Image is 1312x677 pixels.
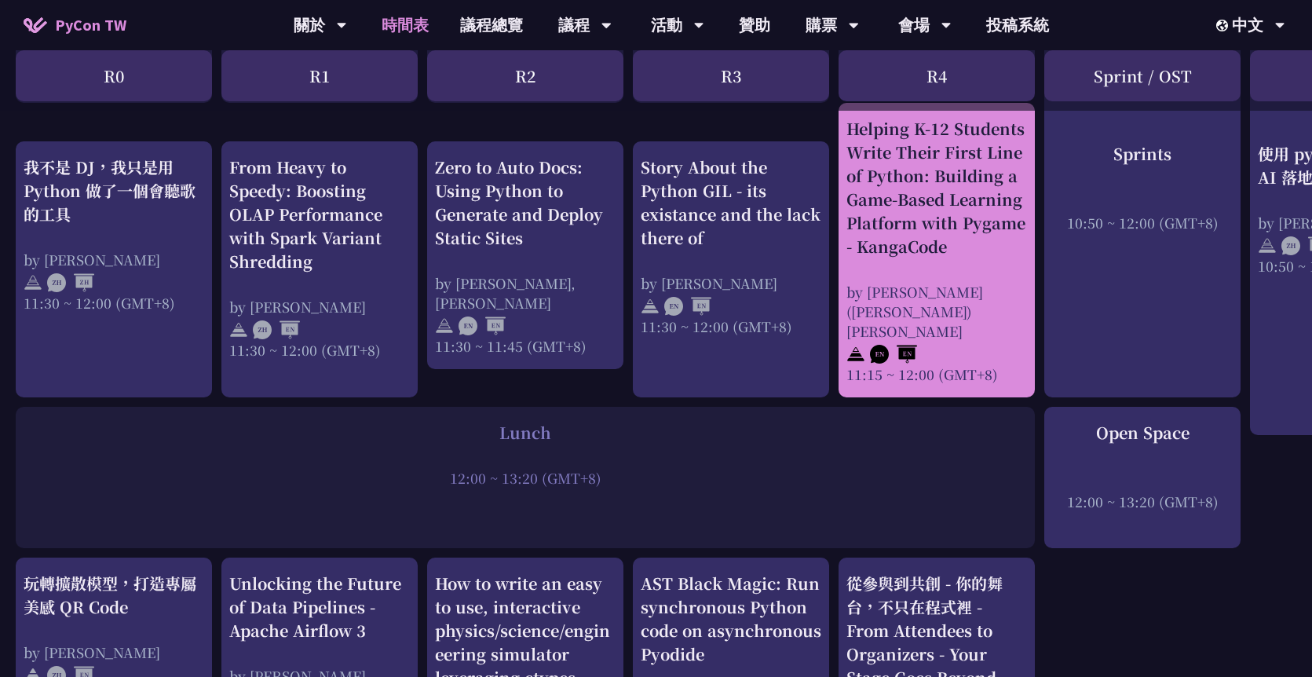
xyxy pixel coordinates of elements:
div: Sprint / OST [1044,50,1241,101]
img: ENEN.5a408d1.svg [664,297,711,316]
img: svg+xml;base64,PHN2ZyB4bWxucz0iaHR0cDovL3d3dy53My5vcmcvMjAwMC9zdmciIHdpZHRoPSIyNCIgaGVpZ2h0PSIyNC... [24,273,42,292]
div: 11:30 ~ 12:00 (GMT+8) [641,317,821,336]
img: svg+xml;base64,PHN2ZyB4bWxucz0iaHR0cDovL3d3dy53My5vcmcvMjAwMC9zdmciIHdpZHRoPSIyNCIgaGVpZ2h0PSIyNC... [229,320,248,339]
div: 12:00 ~ 13:20 (GMT+8) [24,468,1027,488]
div: Helping K-12 Students Write Their First Line of Python: Building a Game-Based Learning Platform w... [846,117,1027,258]
a: Open Space 12:00 ~ 13:20 (GMT+8) [1052,421,1233,535]
img: ZHZH.38617ef.svg [47,273,94,292]
div: 10:50 ~ 12:00 (GMT+8) [1052,212,1233,232]
div: Story About the Python GIL - its existance and the lack there of [641,156,821,250]
a: Helping K-12 Students Write Their First Line of Python: Building a Game-Based Learning Platform w... [846,117,1027,384]
div: Lunch [24,421,1027,445]
a: PyCon TW [8,5,142,45]
a: From Heavy to Speedy: Boosting OLAP Performance with Spark Variant Shredding by [PERSON_NAME] 11:... [229,156,410,384]
img: ZHEN.371966e.svg [253,320,300,339]
div: 玩轉擴散模型，打造專屬美感 QR Code [24,572,204,619]
div: by [PERSON_NAME] [24,642,204,662]
div: R3 [633,50,829,101]
img: svg+xml;base64,PHN2ZyB4bWxucz0iaHR0cDovL3d3dy53My5vcmcvMjAwMC9zdmciIHdpZHRoPSIyNCIgaGVpZ2h0PSIyNC... [1258,236,1277,255]
div: Open Space [1052,421,1233,445]
img: Locale Icon [1216,20,1232,31]
img: Home icon of PyCon TW 2025 [24,17,47,33]
img: svg+xml;base64,PHN2ZyB4bWxucz0iaHR0cDovL3d3dy53My5vcmcvMjAwMC9zdmciIHdpZHRoPSIyNCIgaGVpZ2h0PSIyNC... [435,317,454,335]
div: R2 [427,50,623,101]
div: Unlocking the Future of Data Pipelines - Apache Airflow 3 [229,572,410,642]
div: by [PERSON_NAME] ([PERSON_NAME]) [PERSON_NAME] [846,282,1027,341]
div: by [PERSON_NAME], [PERSON_NAME] [435,273,616,313]
img: ENEN.5a408d1.svg [459,317,506,335]
div: by [PERSON_NAME] [641,273,821,293]
img: svg+xml;base64,PHN2ZyB4bWxucz0iaHR0cDovL3d3dy53My5vcmcvMjAwMC9zdmciIHdpZHRoPSIyNCIgaGVpZ2h0PSIyNC... [846,345,865,364]
img: ENEN.5a408d1.svg [870,345,917,364]
div: Sprints [1052,141,1233,165]
a: 我不是 DJ，我只是用 Python 做了一個會聽歌的工具 by [PERSON_NAME] 11:30 ~ 12:00 (GMT+8) [24,156,204,384]
div: Zero to Auto Docs: Using Python to Generate and Deploy Static Sites [435,156,616,250]
div: 我不是 DJ，我只是用 Python 做了一個會聽歌的工具 [24,156,204,226]
div: AST Black Magic: Run synchronous Python code on asynchronous Pyodide [641,572,821,666]
div: R0 [16,50,212,101]
div: 12:00 ~ 13:20 (GMT+8) [1052,492,1233,511]
div: 11:15 ~ 12:00 (GMT+8) [846,364,1027,384]
div: 11:30 ~ 12:00 (GMT+8) [24,293,204,313]
div: 11:30 ~ 11:45 (GMT+8) [435,336,616,356]
img: svg+xml;base64,PHN2ZyB4bWxucz0iaHR0cDovL3d3dy53My5vcmcvMjAwMC9zdmciIHdpZHRoPSIyNCIgaGVpZ2h0PSIyNC... [641,297,660,316]
div: by [PERSON_NAME] [24,250,204,269]
div: R4 [839,50,1035,101]
a: Zero to Auto Docs: Using Python to Generate and Deploy Static Sites by [PERSON_NAME], [PERSON_NAM... [435,156,616,356]
div: 11:30 ~ 12:00 (GMT+8) [229,340,410,360]
div: by [PERSON_NAME] [229,297,410,317]
div: From Heavy to Speedy: Boosting OLAP Performance with Spark Variant Shredding [229,156,410,273]
div: R1 [221,50,418,101]
span: PyCon TW [55,13,126,37]
a: Story About the Python GIL - its existance and the lack there of by [PERSON_NAME] 11:30 ~ 12:00 (... [641,156,821,384]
